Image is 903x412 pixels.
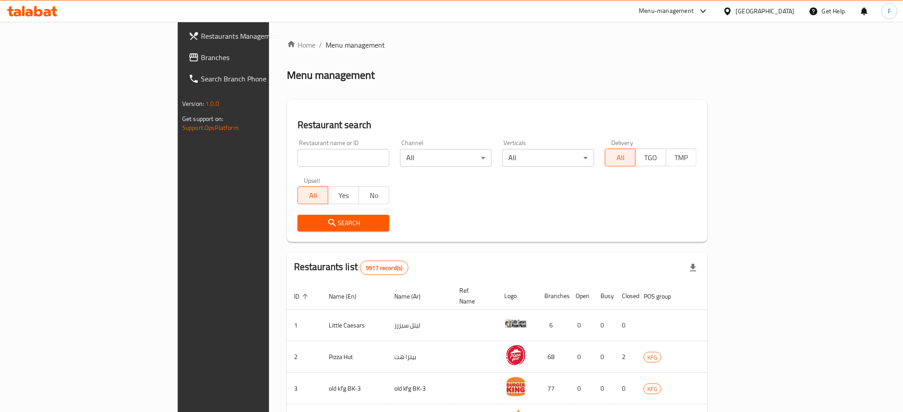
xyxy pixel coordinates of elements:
button: TGO [635,149,666,166]
a: Support.OpsPlatform [182,122,239,133]
td: 0 [569,373,594,404]
button: No [359,186,389,204]
button: TMP [666,149,697,166]
button: Yes [328,186,359,204]
span: All [302,189,325,202]
td: old kfg BK-3 [322,373,387,404]
td: 2 [615,341,637,373]
a: Restaurants Management [181,25,329,47]
input: Search for restaurant name or ID.. [298,149,389,167]
div: Export file [682,257,704,279]
span: KFG [644,384,661,394]
a: Branches [181,47,329,68]
th: Busy [594,283,615,310]
span: Search Branch Phone [201,73,322,84]
td: Pizza Hut [322,341,387,373]
h2: Restaurants list [294,260,409,275]
img: Little Caesars [505,312,527,335]
nav: breadcrumb [287,40,707,50]
span: ID [294,291,311,302]
label: Upsell [304,178,320,184]
span: 1.0.0 [205,98,219,109]
span: POS group [644,291,682,302]
span: Name (Ar) [394,291,432,302]
div: Menu-management [639,6,694,16]
span: F [888,6,891,16]
td: 6 [538,310,569,341]
div: Total records count [360,261,408,275]
span: Branches [201,52,322,63]
td: 0 [615,373,637,404]
h2: Menu management [287,68,375,82]
th: Logo [498,283,538,310]
td: 0 [569,310,594,341]
th: Open [569,283,594,310]
span: Ref. Name [460,285,487,307]
h2: Restaurant search [298,118,697,132]
td: old kfg BK-3 [387,373,453,404]
span: 9917 record(s) [360,264,408,272]
td: 0 [594,373,615,404]
td: بيتزا هت [387,341,453,373]
a: Search Branch Phone [181,68,329,89]
button: Search [298,215,389,231]
div: [GEOGRAPHIC_DATA] [736,6,795,16]
span: KFG [644,352,661,363]
span: Version: [182,98,204,109]
th: Closed [615,283,637,310]
td: 0 [594,341,615,373]
td: 0 [594,310,615,341]
span: TGO [639,151,662,164]
td: ليتل سيزرز [387,310,453,341]
td: Little Caesars [322,310,387,341]
td: 0 [569,341,594,373]
img: Pizza Hut [505,344,527,366]
span: No [363,189,386,202]
td: 0 [615,310,637,341]
span: Search [305,218,382,229]
span: TMP [670,151,693,164]
td: 68 [538,341,569,373]
th: Branches [538,283,569,310]
div: All [400,149,492,167]
label: Delivery [611,140,633,146]
span: All [609,151,632,164]
img: old kfg BK-3 [505,376,527,398]
span: Menu management [326,40,385,50]
button: All [298,186,328,204]
span: Restaurants Management [201,31,322,41]
span: Get support on: [182,113,223,125]
div: All [503,149,594,167]
span: Yes [332,189,355,202]
span: Name (En) [329,291,368,302]
button: All [605,149,636,166]
td: 77 [538,373,569,404]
